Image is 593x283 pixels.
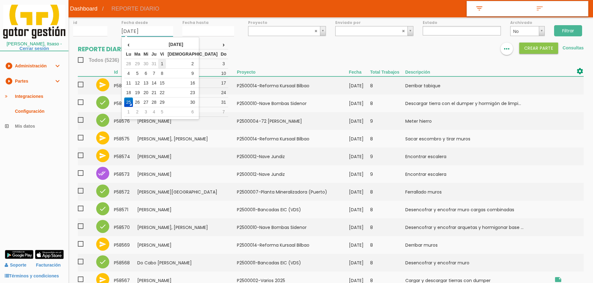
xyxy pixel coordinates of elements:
td: 31 [219,98,228,107]
td: 8 [370,76,405,94]
td: 58568 [114,254,137,272]
th: [DATE] [133,40,219,49]
td: Sacar escombro y tirar muros [405,130,551,148]
td: 9 [370,165,405,183]
i: expand_more [54,74,61,89]
td: [PERSON_NAME][GEOGRAPHIC_DATA] [137,183,237,201]
td: 8 [158,69,166,78]
a: filter_list [467,1,528,16]
i: settings [576,67,584,75]
td: Meter hierro [405,112,551,130]
i: expand_more [54,58,61,73]
td: 1 [158,59,166,69]
td: 58569 [114,236,137,254]
td: 27 [142,98,150,107]
label: Fecha desde [121,20,173,25]
td: 20 [142,88,150,98]
i: send [99,240,106,248]
th: Proyecto [237,67,349,76]
td: 58576 [114,112,137,130]
td: 13 [142,78,150,88]
td: P2500010-Nave Bombas Sidenor [237,218,349,236]
a: Consultas [562,45,584,50]
td: 29 [158,98,166,107]
th: Descripción [405,67,551,76]
td: 58574 [114,148,137,165]
td: 8 [370,130,405,148]
td: [DATE] [349,218,370,236]
td: 8 [370,218,405,236]
td: [PERSON_NAME], [PERSON_NAME] [137,130,237,148]
td: 58570 [114,218,137,236]
i: check [99,116,106,124]
td: 15 [158,78,166,88]
td: Desencofrar y encofrar muro cargas combinadas [405,201,551,218]
a: No [510,26,544,36]
span: REPORTE DIARIO [107,1,164,16]
td: [PERSON_NAME] [137,201,237,218]
td: 2 [133,107,142,117]
th: Fecha [349,67,370,76]
th: Ma [133,49,142,59]
td: [PERSON_NAME] [137,165,237,183]
td: [PERSON_NAME], [PERSON_NAME] [137,218,237,236]
i: sort [535,5,545,13]
img: app-store.png [35,250,64,259]
td: 58577 [114,94,137,112]
i: play_circle_filled [5,58,12,73]
td: 7 [219,107,228,117]
td: 8 [370,236,405,254]
td: 3 [219,59,228,69]
a: Soporte [5,262,26,267]
td: 8 [370,254,405,272]
td: 6 [142,69,150,78]
td: P2500012-Nave Jundiz [237,165,349,183]
a: Facturación [36,260,61,271]
td: Encontrar escalera [405,165,551,183]
th: Total Trabajos [370,67,405,76]
td: 12 [133,78,142,88]
input: Filtrar [554,25,582,36]
button: Crear PARTE [519,43,558,54]
td: 24 [219,88,228,98]
td: 3 [142,107,150,117]
th: Do [219,49,228,59]
td: 22 [158,88,166,98]
i: play_circle_filled [5,74,12,89]
th: Ju [150,49,158,59]
td: P2500004-72 [PERSON_NAME] [237,112,349,130]
th: ‹ [124,40,133,49]
td: P2500014-Reforma Kursaal Bilbao [237,76,349,94]
td: P2500011-Bancadas EIC (VDS) [237,254,349,272]
td: Desencofrar y encofrar arquetas y hormigonar base ... [405,218,551,236]
td: 58572 [114,183,137,201]
th: Mi [142,49,150,59]
i: check [99,223,106,230]
th: Vi [158,49,166,59]
img: itcons-logo [3,5,65,39]
td: 58578 [114,76,137,94]
td: [DATE] [349,112,370,130]
td: 21 [150,88,158,98]
a: sort [527,1,588,16]
td: P2500010-Nave Bombas Sidenor [237,94,349,112]
td: 8 [370,94,405,112]
th: › [219,40,228,49]
td: 31 [150,59,158,69]
td: 4 [124,69,133,78]
td: [DATE] [349,76,370,94]
td: 9 [370,112,405,130]
td: 23 [166,88,219,98]
label: Fecha hasta [182,20,234,25]
td: Ferrallado muros [405,183,551,201]
td: 4 [150,107,158,117]
label: Enviado por [335,20,413,25]
td: P2500007-Planta Mineralizadora (Puerto) [237,183,349,201]
td: Derribar muros [405,236,551,254]
td: 9 [166,69,219,78]
h2: REPORTE DIARIO [78,46,134,52]
td: P2500011-Bancadas EIC (VDS) [237,201,349,218]
td: 30 [166,98,219,107]
i: send [99,134,106,142]
td: P2500012-Nave Jundiz [237,148,349,165]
